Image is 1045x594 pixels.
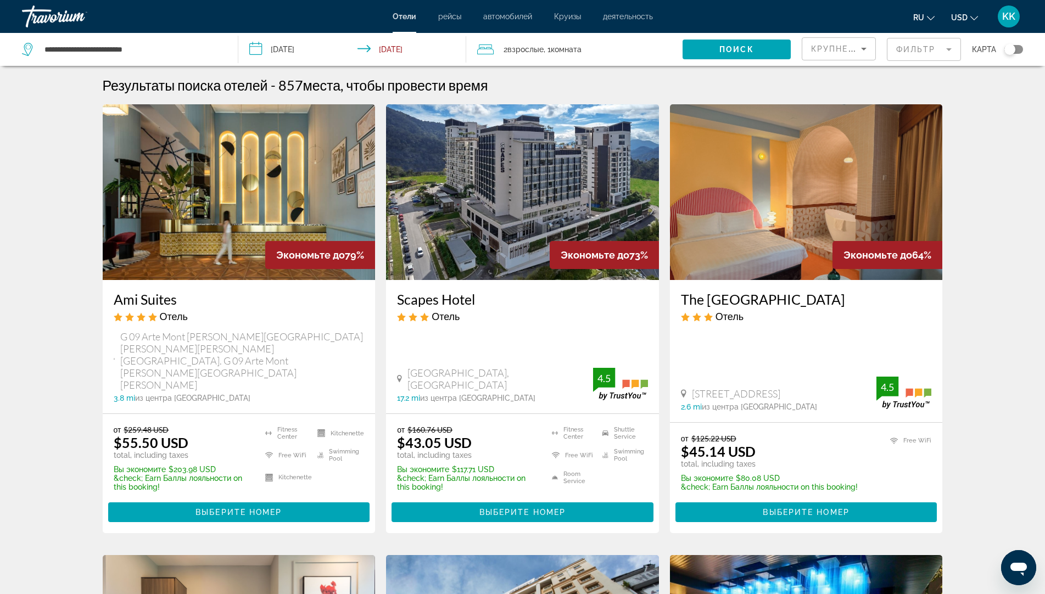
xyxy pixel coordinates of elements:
[393,12,416,21] a: Отели
[312,425,364,441] li: Kitchenette
[561,249,629,261] span: Экономьте до
[303,77,488,93] span: места, чтобы провести время
[397,465,538,474] p: $117.71 USD
[913,13,924,22] span: ru
[386,104,659,280] img: Hotel image
[507,45,544,54] span: Взрослые
[996,44,1023,54] button: Toggle map
[681,434,689,443] span: от
[103,77,268,93] h1: Результаты поиска отелей
[407,425,452,434] del: $160.76 USD
[432,310,460,322] span: Отель
[160,310,188,322] span: Отель
[597,447,647,463] li: Swimming Pool
[479,508,566,517] span: Выберите номер
[681,459,858,468] p: total, including taxes
[951,9,978,25] button: Change currency
[265,241,375,269] div: 79%
[407,367,593,391] span: [GEOGRAPHIC_DATA], [GEOGRAPHIC_DATA]
[544,42,582,57] span: , 1
[397,451,538,459] p: total, including taxes
[670,104,943,280] img: Hotel image
[1002,11,1015,22] span: KK
[114,425,121,434] span: от
[397,425,405,434] span: от
[683,40,791,59] button: Поиск
[681,474,858,483] p: $80.08 USD
[550,241,659,269] div: 73%
[593,368,648,400] img: trustyou-badge.svg
[271,77,276,93] span: -
[681,483,858,491] p: &check; Earn Баллы лояльности on this booking!
[276,249,345,261] span: Экономьте до
[551,45,582,54] span: Комната
[681,474,733,483] span: Вы экономите
[392,502,653,522] button: Выберите номер
[675,502,937,522] button: Выберите номер
[114,474,252,491] p: &check; Earn Баллы лояльности on this booking!
[397,310,648,322] div: 3 star Hotel
[887,37,961,61] button: Filter
[114,451,252,459] p: total, including taxes
[597,425,647,441] li: Shuttle Service
[22,2,132,31] a: Travorium
[114,291,365,307] a: Ami Suites
[913,9,935,25] button: Change language
[114,310,365,322] div: 4 star Hotel
[681,443,756,459] ins: $45.14 USD
[278,77,488,93] h2: 857
[716,310,744,322] span: Отель
[692,388,780,400] span: [STREET_ADDRESS]
[681,402,702,411] span: 2.6 mi
[392,505,653,517] a: Выберите номер
[124,425,169,434] del: $259.48 USD
[397,434,472,451] ins: $43.05 USD
[593,372,615,385] div: 4.5
[504,42,544,57] span: 2
[681,310,932,322] div: 3 star Hotel
[876,377,931,409] img: trustyou-badge.svg
[483,12,532,21] a: автомобилей
[675,505,937,517] a: Выберите номер
[312,447,364,463] li: Swimming Pool
[114,394,135,402] span: 3.8 mi
[885,434,931,447] li: Free WiFi
[603,12,653,21] a: деятельность
[114,465,166,474] span: Вы экономите
[554,12,581,21] span: Круизы
[260,425,312,441] li: Fitness Center
[546,469,597,486] li: Room Service
[397,394,420,402] span: 17.2 mi
[681,291,932,307] a: The [GEOGRAPHIC_DATA]
[114,465,252,474] p: $203.98 USD
[702,402,817,411] span: из центра [GEOGRAPHIC_DATA]
[832,241,942,269] div: 64%
[120,330,364,391] span: G 09 Arte Mont [PERSON_NAME][GEOGRAPHIC_DATA][PERSON_NAME][PERSON_NAME] [GEOGRAPHIC_DATA]. G 09 A...
[108,502,370,522] button: Выберите номер
[972,42,996,57] span: карта
[397,291,648,307] a: Scapes Hotel
[466,33,683,66] button: Travelers: 2 adults, 0 children
[135,394,250,402] span: из центра [GEOGRAPHIC_DATA]
[397,474,538,491] p: &check; Earn Баллы лояльности on this booking!
[546,425,597,441] li: Fitness Center
[438,12,461,21] a: рейсы
[103,104,376,280] img: Hotel image
[691,434,736,443] del: $125.22 USD
[763,508,849,517] span: Выберите номер
[811,44,945,53] span: Крупнейшие сбережения
[114,434,188,451] ins: $55.50 USD
[951,13,968,22] span: USD
[546,447,597,463] li: Free WiFi
[1001,550,1036,585] iframe: Кнопка запуска окна обмена сообщениями
[397,465,449,474] span: Вы экономите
